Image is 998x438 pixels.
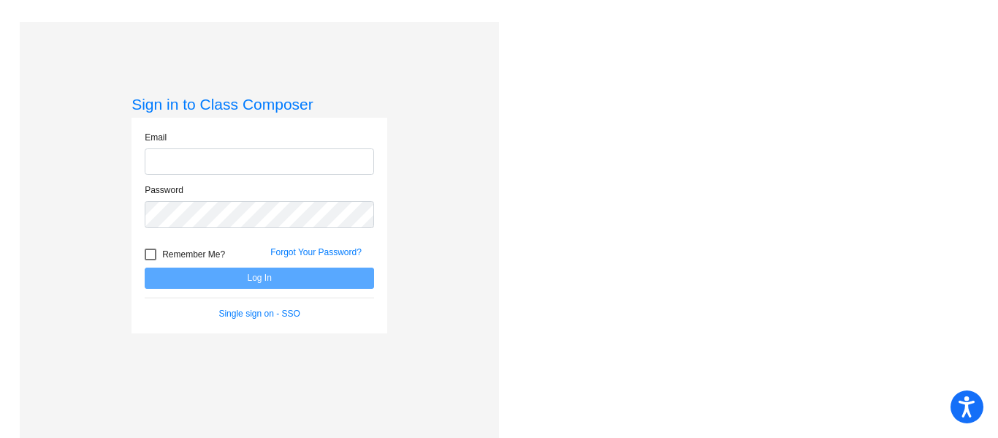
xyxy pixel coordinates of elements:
label: Email [145,131,167,144]
a: Single sign on - SSO [218,309,300,319]
a: Forgot Your Password? [270,247,362,257]
span: Remember Me? [162,246,225,263]
button: Log In [145,268,374,289]
h3: Sign in to Class Composer [132,95,387,113]
label: Password [145,184,183,197]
